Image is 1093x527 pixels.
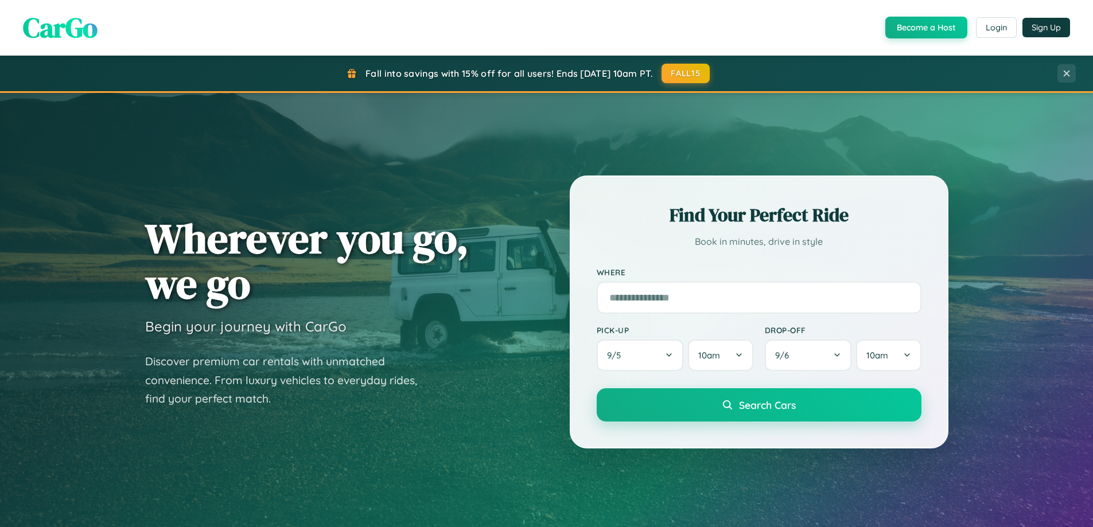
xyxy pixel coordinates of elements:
[145,216,469,306] h1: Wherever you go, we go
[597,267,921,277] label: Where
[145,318,347,335] h3: Begin your journey with CarGo
[597,202,921,228] h2: Find Your Perfect Ride
[145,352,432,408] p: Discover premium car rentals with unmatched convenience. From luxury vehicles to everyday rides, ...
[597,388,921,421] button: Search Cars
[976,17,1017,38] button: Login
[775,350,795,361] span: 9 / 6
[885,17,967,38] button: Become a Host
[597,325,753,335] label: Pick-up
[765,339,852,371] button: 9/6
[23,9,98,46] span: CarGo
[662,64,710,83] button: FALL15
[866,350,888,361] span: 10am
[765,325,921,335] label: Drop-off
[698,350,720,361] span: 10am
[607,350,627,361] span: 9 / 5
[739,399,796,411] span: Search Cars
[688,339,753,371] button: 10am
[856,339,921,371] button: 10am
[597,233,921,250] p: Book in minutes, drive in style
[365,68,653,79] span: Fall into savings with 15% off for all users! Ends [DATE] 10am PT.
[1022,18,1070,37] button: Sign Up
[597,339,684,371] button: 9/5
